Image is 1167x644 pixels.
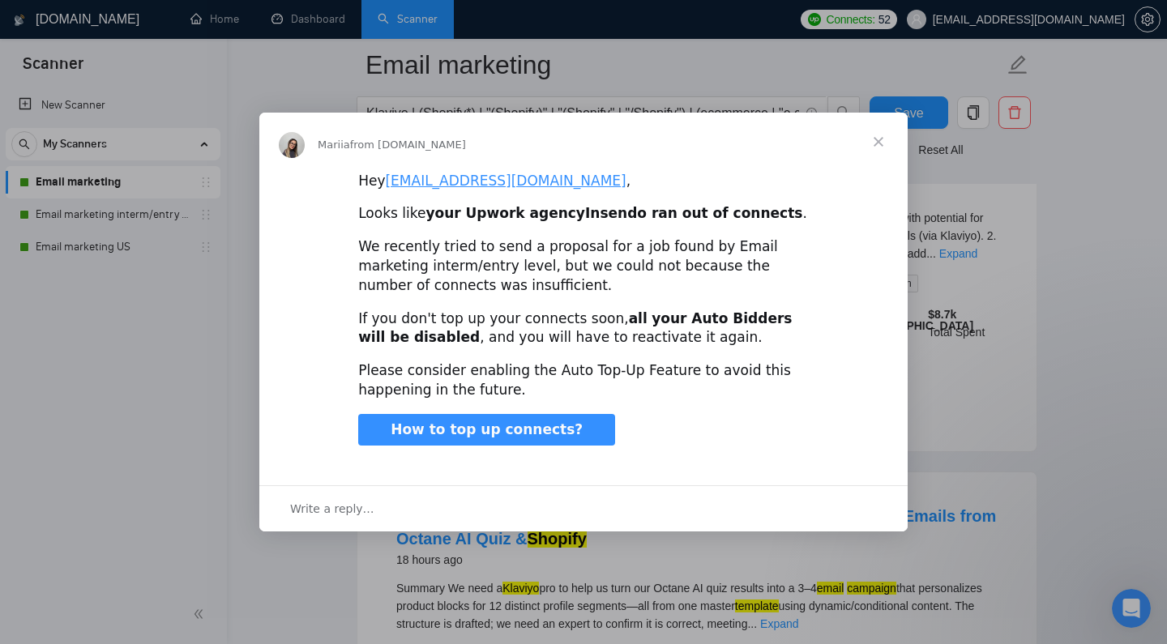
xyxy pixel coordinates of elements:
[32,115,292,198] p: Hi [PERSON_NAME][EMAIL_ADDRESS][DOMAIN_NAME] 👋
[279,26,308,55] div: Close
[204,26,237,58] img: Profile image for Sofiia
[585,205,802,221] b: Insendo ran out of connects
[24,454,301,501] div: ✅ How To: Connect your agency to [DOMAIN_NAME]
[72,300,105,317] div: Nazar
[135,535,190,547] span: Messages
[849,113,908,171] span: Close
[33,284,66,316] img: Profile image for Nazar
[358,361,809,400] div: Please consider enabling the Auto Top-Up Feature to avoid this happening in the future.
[358,204,809,224] div: Looks like .
[108,495,216,560] button: Messages
[72,284,204,297] span: Rate your conversation
[257,535,283,547] span: Help
[16,245,308,331] div: Recent messageProfile image for NazarRate your conversationNazar•19h ago
[629,310,648,326] b: all
[109,300,161,317] div: • 19h ago
[16,339,308,400] div: Send us a messageWe typically reply in under a minute
[33,369,271,386] div: We typically reply in under a minute
[385,173,626,189] a: [EMAIL_ADDRESS][DOMAIN_NAME]
[235,26,267,58] img: Profile image for Nazar
[33,352,271,369] div: Send us a message
[32,31,58,57] img: logo
[33,424,131,441] span: Search for help
[350,139,466,151] span: from [DOMAIN_NAME]
[358,172,809,191] div: Hey ,
[216,495,324,560] button: Help
[173,26,206,58] img: Profile image for Viktor
[391,421,583,437] span: How to top up connects?
[32,198,292,225] p: How can we help?
[17,270,307,330] div: Profile image for NazarRate your conversationNazar•19h ago
[259,485,908,531] div: Open conversation and reply
[279,132,305,158] img: Profile image for Mariia
[318,139,350,151] span: Mariia
[36,535,72,547] span: Home
[33,259,291,276] div: Recent message
[358,414,615,446] a: How to top up connects?
[425,205,585,221] b: your Upwork agency
[358,237,809,295] div: We recently tried to send a proposal for a job found by Email marketing interm/entry level, but w...
[358,309,809,348] div: If you don't top up your connects soon, , and you will have to reactivate it again.
[358,310,792,346] b: your Auto Bidders will be disabled
[24,416,301,448] button: Search for help
[33,461,271,495] div: ✅ How To: Connect your agency to [DOMAIN_NAME]
[290,498,374,519] span: Write a reply…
